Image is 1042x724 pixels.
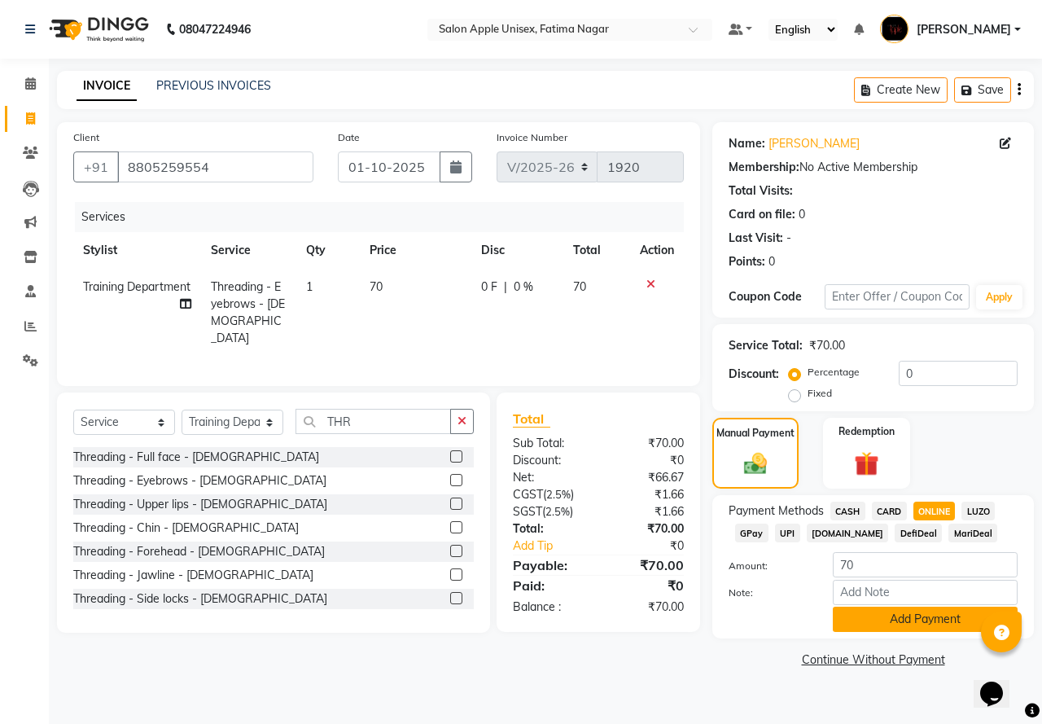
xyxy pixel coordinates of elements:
div: Sub Total: [501,435,598,452]
button: Save [954,77,1011,103]
div: Payable: [501,555,598,575]
a: [PERSON_NAME] [768,135,860,152]
div: Threading - Full face - [DEMOGRAPHIC_DATA] [73,449,319,466]
a: Continue Without Payment [716,652,1031,669]
div: Membership: [729,159,799,176]
span: 0 F [481,279,497,296]
input: Enter Offer / Coupon Code [825,284,970,309]
div: ₹70.00 [598,520,696,538]
div: Threading - Eyebrows - [DEMOGRAPHIC_DATA] [73,472,326,489]
label: Invoice Number [497,130,567,145]
b: 08047224946 [179,7,251,52]
label: Client [73,130,99,145]
label: Redemption [838,424,895,439]
span: Payment Methods [729,502,824,520]
span: ONLINE [913,502,956,520]
input: Search or Scan [296,409,451,434]
span: 2.5% [545,505,570,518]
th: Price [360,232,472,269]
div: Last Visit: [729,230,783,247]
span: GPay [735,524,768,542]
div: Service Total: [729,337,803,354]
div: Total Visits: [729,182,793,200]
span: 0 % [514,279,533,296]
span: Threading - Eyebrows - [DEMOGRAPHIC_DATA] [211,279,285,345]
div: Threading - Upper lips - [DEMOGRAPHIC_DATA] [73,496,327,513]
label: Manual Payment [716,426,795,441]
label: Amount: [716,559,821,573]
div: Coupon Code [729,288,825,305]
div: Threading - Chin - [DEMOGRAPHIC_DATA] [73,520,299,537]
span: MariDeal [948,524,997,542]
span: 1 [306,279,313,294]
span: CASH [830,502,865,520]
div: - [786,230,791,247]
div: Services [75,202,696,232]
div: ₹70.00 [598,599,696,616]
span: 70 [370,279,383,294]
div: Name: [729,135,765,152]
button: Add Payment [833,607,1018,632]
a: PREVIOUS INVOICES [156,78,271,93]
span: [PERSON_NAME] [917,21,1011,38]
span: LUZO [961,502,995,520]
th: Total [563,232,630,269]
span: 2.5% [546,488,571,501]
span: UPI [775,524,800,542]
div: ₹1.66 [598,486,696,503]
th: Disc [471,232,563,269]
span: DefiDeal [895,524,942,542]
label: Fixed [808,386,832,401]
div: ₹66.67 [598,469,696,486]
a: Add Tip [501,538,615,555]
div: Threading - Jawline - [DEMOGRAPHIC_DATA] [73,567,313,584]
th: Action [630,232,684,269]
th: Qty [296,232,359,269]
span: SGST [513,504,542,519]
div: 0 [799,206,805,223]
div: Total: [501,520,598,538]
div: Card on file: [729,206,795,223]
div: Points: [729,253,765,270]
span: Total [513,410,550,428]
img: _cash.svg [737,450,775,477]
div: ₹0 [615,538,696,555]
img: _gift.svg [847,449,887,480]
iframe: chat widget [974,659,1026,708]
label: Date [338,130,360,145]
img: logo [42,7,153,52]
div: ₹70.00 [598,435,696,452]
th: Service [201,232,296,269]
div: 0 [768,253,775,270]
span: 70 [573,279,586,294]
div: ₹70.00 [809,337,845,354]
input: Search by Name/Mobile/Email/Code [117,151,313,182]
div: Net: [501,469,598,486]
span: [DOMAIN_NAME] [807,524,889,542]
div: ₹0 [598,576,696,595]
div: No Active Membership [729,159,1018,176]
img: Tahira [880,15,908,43]
div: Threading - Forehead - [DEMOGRAPHIC_DATA] [73,543,325,560]
span: Training Department [83,279,190,294]
div: Discount: [501,452,598,469]
button: Apply [976,285,1022,309]
label: Percentage [808,365,860,380]
button: +91 [73,151,119,182]
th: Stylist [73,232,201,269]
div: ₹1.66 [598,503,696,520]
label: Note: [716,586,821,600]
span: CGST [513,487,543,502]
span: | [504,279,507,296]
div: Threading - Side locks - [DEMOGRAPHIC_DATA] [73,590,327,608]
input: Add Note [833,580,1018,605]
div: Balance : [501,599,598,616]
button: Create New [854,77,948,103]
div: ₹0 [598,452,696,469]
div: ₹70.00 [598,555,696,575]
div: ( ) [501,503,598,520]
div: Discount: [729,366,779,383]
a: INVOICE [77,72,137,101]
input: Amount [833,552,1018,577]
div: ( ) [501,486,598,503]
